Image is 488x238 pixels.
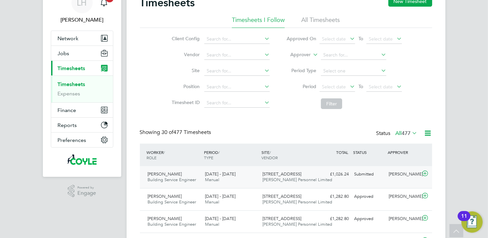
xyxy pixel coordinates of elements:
span: To [356,34,365,43]
span: / [269,150,271,155]
div: WORKER [145,146,203,164]
input: Search for... [204,98,270,108]
li: All Timesheets [301,16,340,28]
input: Search for... [321,51,386,60]
button: Open Resource Center, 11 new notifications [461,211,483,233]
div: PERIOD [202,146,260,164]
label: Timesheet ID [170,99,200,105]
span: [DATE] - [DATE] [205,216,236,221]
label: Period [286,83,316,89]
span: Liam Hargate [51,16,113,24]
button: Jobs [51,46,113,60]
div: STATUS [352,146,386,158]
button: Filter [321,98,342,109]
span: [DATE] - [DATE] [205,171,236,177]
span: [STREET_ADDRESS] [262,216,301,221]
div: Approved [352,213,386,224]
span: Select date [369,84,393,90]
span: TYPE [204,155,213,160]
span: Select date [369,36,393,42]
button: Network [51,31,113,46]
span: Reports [58,122,77,128]
a: Go to home page [51,154,113,165]
div: £1,282.80 [317,213,352,224]
span: Timesheets [58,65,85,71]
a: Powered byEngage [68,185,96,197]
button: Timesheets [51,61,113,75]
div: Approved [352,191,386,202]
div: Timesheets [51,75,113,102]
span: 477 Timesheets [162,129,211,136]
span: [STREET_ADDRESS] [262,193,301,199]
input: Search for... [204,51,270,60]
div: Submitted [352,169,386,180]
span: Building Service Engineer [148,177,196,182]
input: Search for... [204,82,270,92]
img: coyles-logo-retina.png [67,154,97,165]
span: Powered by [77,185,96,190]
span: Manual [205,221,219,227]
input: Select one [321,66,386,76]
div: Showing [140,129,213,136]
span: [PERSON_NAME] Personnel Limited [262,199,332,205]
span: TOTAL [337,150,348,155]
span: Network [58,35,79,42]
input: Search for... [204,66,270,76]
div: [PERSON_NAME] [386,191,421,202]
span: Engage [77,190,96,196]
div: SITE [260,146,317,164]
span: [DATE] - [DATE] [205,193,236,199]
a: Expenses [58,90,80,97]
span: ROLE [147,155,157,160]
span: / [218,150,220,155]
label: Position [170,83,200,89]
a: Timesheets [58,81,85,87]
span: Finance [58,107,76,113]
label: Approver [281,52,311,58]
button: Reports [51,118,113,132]
span: [PERSON_NAME] Personnel Limited [262,221,332,227]
span: [PERSON_NAME] [148,193,182,199]
span: Building Service Engineer [148,221,196,227]
span: [PERSON_NAME] [148,216,182,221]
span: 30 of [162,129,174,136]
span: Select date [322,84,346,90]
label: Site [170,67,200,73]
div: 11 [461,216,467,225]
label: Approved On [286,36,316,42]
span: Manual [205,199,219,205]
div: £1,026.24 [317,169,352,180]
span: / [164,150,165,155]
div: [PERSON_NAME] [386,169,421,180]
label: Vendor [170,52,200,58]
span: Manual [205,177,219,182]
span: [PERSON_NAME] [148,171,182,177]
span: [PERSON_NAME] Personnel Limited [262,177,332,182]
span: Building Service Engineer [148,199,196,205]
div: £1,282.80 [317,191,352,202]
div: [PERSON_NAME] [386,213,421,224]
div: Status [376,129,419,138]
span: Jobs [58,50,69,57]
span: [STREET_ADDRESS] [262,171,301,177]
label: All [396,130,418,137]
button: Preferences [51,133,113,147]
li: Timesheets I Follow [232,16,285,28]
span: 477 [402,130,411,137]
button: Finance [51,103,113,117]
span: Preferences [58,137,86,143]
span: Select date [322,36,346,42]
label: Client Config [170,36,200,42]
label: Period Type [286,67,316,73]
input: Search for... [204,35,270,44]
span: VENDOR [261,155,278,160]
span: To [356,82,365,91]
div: APPROVER [386,146,421,158]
